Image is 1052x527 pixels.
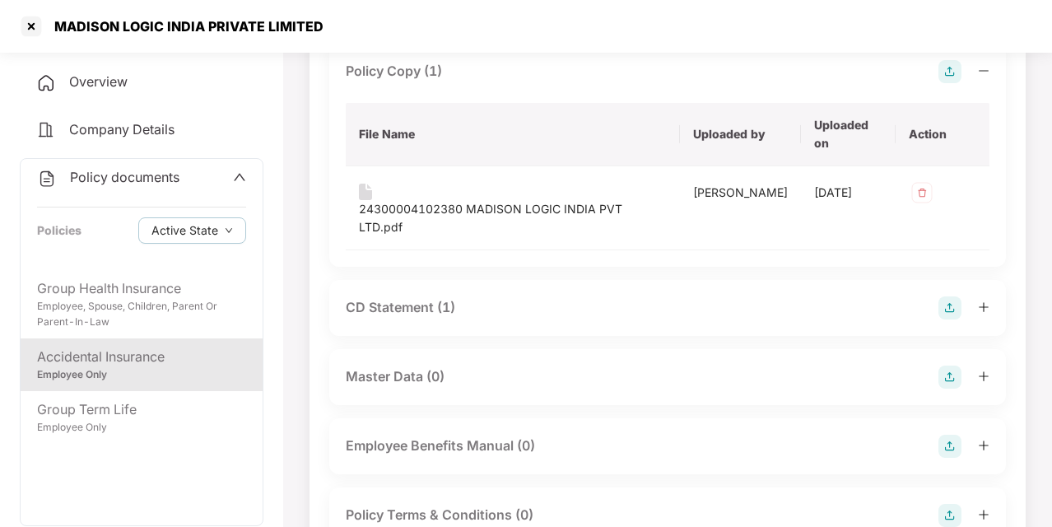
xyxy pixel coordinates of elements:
span: Policy documents [70,169,179,185]
div: 24300004102380 MADISON LOGIC INDIA PVT LTD.pdf [359,200,667,236]
div: Employee Only [37,367,246,383]
th: Uploaded on [801,103,896,166]
div: Group Health Insurance [37,278,246,299]
img: svg+xml;base64,PHN2ZyB4bWxucz0iaHR0cDovL3d3dy53My5vcmcvMjAwMC9zdmciIHdpZHRoPSIyNCIgaGVpZ2h0PSIyNC... [36,120,56,140]
span: up [233,170,246,184]
img: svg+xml;base64,PHN2ZyB4bWxucz0iaHR0cDovL3d3dy53My5vcmcvMjAwMC9zdmciIHdpZHRoPSIyOCIgaGVpZ2h0PSIyOC... [938,60,961,83]
th: File Name [346,103,680,166]
span: plus [978,301,989,313]
img: svg+xml;base64,PHN2ZyB4bWxucz0iaHR0cDovL3d3dy53My5vcmcvMjAwMC9zdmciIHdpZHRoPSIzMiIgaGVpZ2h0PSIzMi... [909,180,935,206]
span: Overview [69,73,128,90]
div: CD Statement (1) [346,297,455,318]
span: Company Details [69,121,175,138]
div: [PERSON_NAME] [693,184,788,202]
button: Active Statedown [138,217,246,244]
span: down [225,226,233,236]
span: Active State [151,222,218,240]
img: svg+xml;base64,PHN2ZyB4bWxucz0iaHR0cDovL3d3dy53My5vcmcvMjAwMC9zdmciIHdpZHRoPSIyOCIgaGVpZ2h0PSIyOC... [938,366,961,389]
img: svg+xml;base64,PHN2ZyB4bWxucz0iaHR0cDovL3d3dy53My5vcmcvMjAwMC9zdmciIHdpZHRoPSIxNiIgaGVpZ2h0PSIyMC... [359,184,372,200]
th: Action [896,103,989,166]
div: Master Data (0) [346,366,445,387]
div: Policy Terms & Conditions (0) [346,505,533,525]
div: [DATE] [814,184,883,202]
div: Group Term Life [37,399,246,420]
span: plus [978,371,989,382]
div: Employee Benefits Manual (0) [346,436,535,456]
div: Policies [37,222,81,240]
img: svg+xml;base64,PHN2ZyB4bWxucz0iaHR0cDovL3d3dy53My5vcmcvMjAwMC9zdmciIHdpZHRoPSIyOCIgaGVpZ2h0PSIyOC... [938,296,961,319]
div: Employee, Spouse, Children, Parent Or Parent-In-Law [37,299,246,330]
img: svg+xml;base64,PHN2ZyB4bWxucz0iaHR0cDovL3d3dy53My5vcmcvMjAwMC9zdmciIHdpZHRoPSIyNCIgaGVpZ2h0PSIyNC... [37,169,57,189]
span: plus [978,509,989,520]
img: svg+xml;base64,PHN2ZyB4bWxucz0iaHR0cDovL3d3dy53My5vcmcvMjAwMC9zdmciIHdpZHRoPSIyNCIgaGVpZ2h0PSIyNC... [36,73,56,93]
span: minus [978,65,989,77]
span: plus [978,440,989,451]
div: Policy Copy (1) [346,61,442,82]
img: svg+xml;base64,PHN2ZyB4bWxucz0iaHR0cDovL3d3dy53My5vcmcvMjAwMC9zdmciIHdpZHRoPSIyOCIgaGVpZ2h0PSIyOC... [938,504,961,527]
img: svg+xml;base64,PHN2ZyB4bWxucz0iaHR0cDovL3d3dy53My5vcmcvMjAwMC9zdmciIHdpZHRoPSIyOCIgaGVpZ2h0PSIyOC... [938,435,961,458]
div: Employee Only [37,420,246,436]
div: MADISON LOGIC INDIA PRIVATE LIMITED [44,18,324,35]
th: Uploaded by [680,103,801,166]
div: Accidental Insurance [37,347,246,367]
